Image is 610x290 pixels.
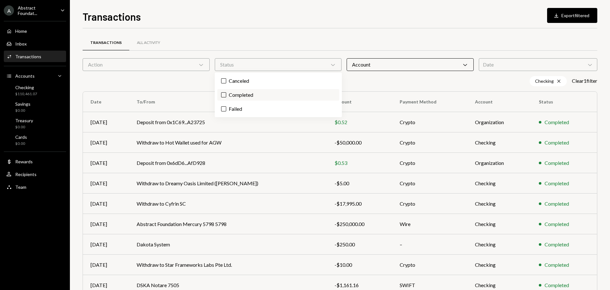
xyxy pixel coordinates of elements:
a: Transactions [4,51,66,62]
div: Abstract Foundat... [18,5,55,16]
div: Completed [545,118,569,126]
div: Home [15,28,27,34]
button: Clear1filter [572,78,597,84]
div: Transactions [15,54,41,59]
td: Abstract Foundation Mercury 5798 5798 [129,214,327,234]
th: Status [531,92,597,112]
a: Recipients [4,168,66,180]
div: Completed [545,220,569,228]
label: Canceled [217,75,339,87]
td: Withdraw to Cyfrin SC [129,194,327,214]
div: -$250,000.00 [335,220,384,228]
div: -$1,161.16 [335,281,384,289]
div: Team [15,184,26,190]
label: Completed [217,89,339,101]
button: Failed [221,106,226,111]
td: Organization [467,112,531,132]
div: -$5.00 [335,180,384,187]
div: $0.00 [15,124,33,130]
td: – [392,234,467,255]
a: Checking$110,461.07 [4,83,66,98]
td: Crypto [392,173,467,194]
div: Checking [530,76,567,86]
div: Recipients [15,172,37,177]
a: Accounts [4,70,66,81]
th: To/From [129,92,327,112]
h1: Transactions [83,10,141,23]
div: [DATE] [91,180,121,187]
div: Treasury [15,118,33,123]
div: $0.00 [15,141,27,146]
div: Checking [15,85,37,90]
td: Checking [467,132,531,153]
td: Checking [467,234,531,255]
td: Checking [467,194,531,214]
div: Action [83,58,210,71]
th: Amount [327,92,392,112]
div: [DATE] [91,261,121,269]
a: Inbox [4,38,66,49]
td: Crypto [392,132,467,153]
a: Team [4,181,66,193]
div: [DATE] [91,281,121,289]
th: Payment Method [392,92,467,112]
div: -$250.00 [335,241,384,248]
div: Completed [545,281,569,289]
label: Failed [217,103,339,115]
div: $0.53 [335,159,384,167]
div: Cards [15,134,27,140]
div: -$17,995.00 [335,200,384,208]
div: [DATE] [91,220,121,228]
div: [DATE] [91,200,121,208]
div: Completed [545,241,569,248]
div: $110,461.07 [15,91,37,97]
td: Checking [467,214,531,234]
td: Withdraw to Star Frameworks Labs Pte Ltd. [129,255,327,275]
td: Deposit from 0x6dD6...AfD928 [129,153,327,173]
div: $0.00 [15,108,30,113]
div: A [4,5,14,16]
td: Deposit from 0x1C69...A23725 [129,112,327,132]
td: Dakota System [129,234,327,255]
td: Withdraw to Hot Wallet used for AGW [129,132,327,153]
a: Rewards [4,156,66,167]
td: Crypto [392,255,467,275]
div: [DATE] [91,241,121,248]
td: Withdraw to Dreamy Oasis Limited ([PERSON_NAME]) [129,173,327,194]
div: Completed [545,180,569,187]
td: Crypto [392,112,467,132]
td: Organization [467,153,531,173]
td: Checking [467,255,531,275]
div: Completed [545,261,569,269]
button: Canceled [221,78,226,83]
td: Crypto [392,194,467,214]
div: $0.52 [335,118,384,126]
a: All Activity [129,35,168,51]
div: Date [479,58,597,71]
button: Exportfiltered [547,8,597,23]
div: Account [347,58,474,71]
a: Transactions [83,35,129,51]
div: [DATE] [91,118,121,126]
td: Wire [392,214,467,234]
a: Cards$0.00 [4,132,66,148]
td: Checking [467,173,531,194]
div: Completed [545,139,569,146]
div: All Activity [137,40,160,46]
button: Completed [221,92,226,97]
div: Completed [545,159,569,167]
div: [DATE] [91,159,121,167]
a: Treasury$0.00 [4,116,66,131]
th: Account [467,92,531,112]
th: Date [83,92,129,112]
div: -$50,000.00 [335,139,384,146]
div: Completed [545,200,569,208]
a: Home [4,25,66,37]
div: Rewards [15,159,33,164]
div: Status [215,58,342,71]
a: Savings$0.00 [4,99,66,115]
div: Savings [15,101,30,107]
td: Crypto [392,153,467,173]
div: -$10.00 [335,261,384,269]
div: Accounts [15,73,35,79]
